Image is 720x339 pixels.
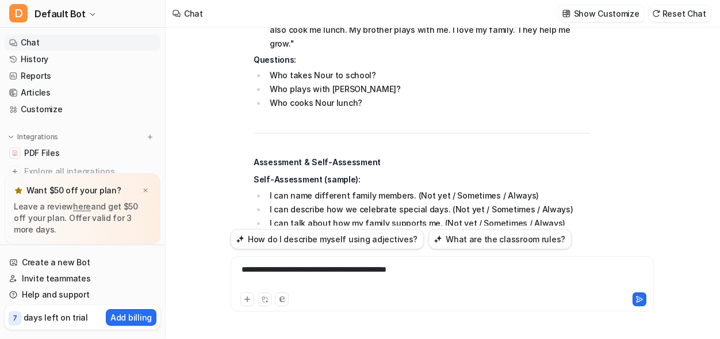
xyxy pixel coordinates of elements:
[254,174,361,184] strong: Self-Assessment (sample):
[559,5,644,22] button: Show Customize
[266,9,590,51] li: "Hello I’m Nour. I love my family. My father and mother take me to school. They also cook me lunc...
[5,254,160,271] a: Create a new Bot
[35,6,86,22] span: Default Bot
[14,201,151,235] p: Leave a review and get $50 off your plan. Offer valid for 3 more days.
[9,4,28,22] span: D
[266,189,590,203] li: I can name different family members. (Not yet / Sometimes / Always)
[24,162,156,181] span: Explore all integrations
[266,82,590,96] li: Who plays with [PERSON_NAME]?
[5,51,160,67] a: History
[14,186,23,195] img: star
[106,309,156,326] button: Add billing
[142,187,149,195] img: x
[254,55,296,64] strong: Questions:
[5,163,160,180] a: Explore all integrations
[146,133,154,141] img: menu_add.svg
[12,150,18,157] img: PDF Files
[428,229,572,249] button: What are the classroom rules?
[24,311,88,323] p: days left on trial
[5,101,160,117] a: Customize
[5,145,160,161] a: PDF FilesPDF Files
[266,203,590,216] li: I can describe how we celebrate special days. (Not yet / Sometimes / Always)
[73,201,91,211] a: here
[652,9,660,18] img: reset
[5,131,62,143] button: Integrations
[266,216,590,230] li: I can talk about how my family supports me. (Not yet / Sometimes / Always)
[17,132,58,142] p: Integrations
[254,157,590,168] h4: Assessment & Self-Assessment
[5,271,160,287] a: Invite teammates
[13,313,17,323] p: 7
[562,9,570,18] img: customize
[266,68,590,82] li: Who takes Nour to school?
[574,7,639,20] p: Show Customize
[266,96,590,110] li: Who cooks Nour lunch?
[26,185,121,196] p: Want $50 off your plan?
[5,35,160,51] a: Chat
[5,85,160,101] a: Articles
[231,229,424,249] button: How do I describe myself using adjectives?
[649,5,711,22] button: Reset Chat
[5,68,160,84] a: Reports
[184,7,203,20] div: Chat
[5,287,160,303] a: Help and support
[110,311,152,323] p: Add billing
[7,133,15,141] img: expand menu
[24,147,59,159] span: PDF Files
[9,166,21,177] img: explore all integrations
